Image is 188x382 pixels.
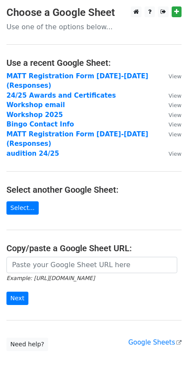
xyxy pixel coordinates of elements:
[169,92,182,99] small: View
[160,92,182,99] a: View
[169,102,182,108] small: View
[169,151,182,157] small: View
[6,101,65,109] a: Workshop email
[160,101,182,109] a: View
[6,150,59,157] a: audition 24/25
[128,339,182,346] a: Google Sheets
[6,257,177,273] input: Paste your Google Sheet URL here
[6,243,182,253] h4: Copy/paste a Google Sheet URL:
[160,150,182,157] a: View
[169,112,182,118] small: View
[6,185,182,195] h4: Select another Google Sheet:
[169,131,182,138] small: View
[6,58,182,68] h4: Use a recent Google Sheet:
[160,111,182,119] a: View
[6,201,39,215] a: Select...
[6,120,74,128] a: Bingo Contact Info
[6,111,63,119] a: Workshop 2025
[6,22,182,31] p: Use one of the options below...
[160,72,182,80] a: View
[6,275,95,281] small: Example: [URL][DOMAIN_NAME]
[6,92,116,99] a: 24/25 Awards and Certificates
[160,120,182,128] a: View
[169,73,182,80] small: View
[6,72,148,90] a: MATT Registration Form [DATE]-[DATE] (Responses)
[6,292,28,305] input: Next
[160,130,182,138] a: View
[169,121,182,128] small: View
[6,338,48,351] a: Need help?
[6,130,148,148] a: MATT Registration Form [DATE]-[DATE] (Responses)
[6,6,182,19] h3: Choose a Google Sheet
[145,341,188,382] iframe: Chat Widget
